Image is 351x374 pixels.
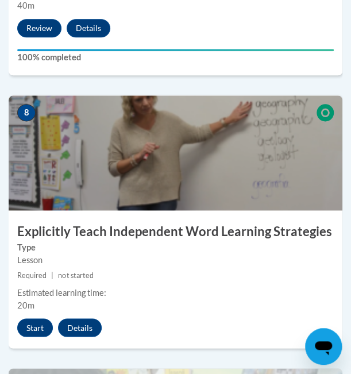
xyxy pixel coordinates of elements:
button: Review [17,19,61,37]
button: Start [17,318,53,337]
button: Details [67,19,110,37]
label: 100% completed [17,51,334,64]
iframe: Button to launch messaging window [305,328,342,365]
div: Estimated learning time: [17,286,334,299]
span: | [51,271,53,279]
img: Course Image [9,95,342,210]
h3: Explicitly Teach Independent Word Learning Strategies [9,223,342,241]
span: 20m [17,300,34,310]
span: 8 [17,104,36,121]
span: 40m [17,1,34,10]
div: Your progress [17,49,334,51]
span: Required [17,271,47,279]
label: Type [17,241,334,253]
span: not started [58,271,93,279]
button: Details [58,318,102,337]
div: Lesson [17,253,334,266]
